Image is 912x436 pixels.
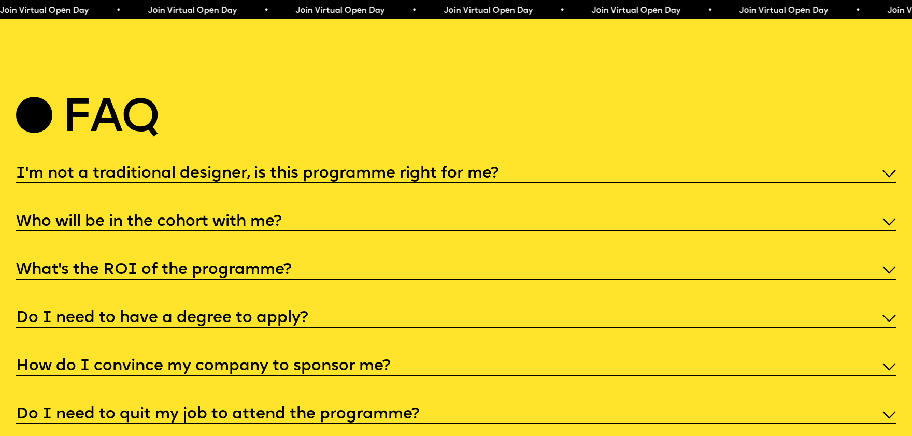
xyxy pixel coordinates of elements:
[707,7,712,15] span: •
[16,313,308,324] h5: Do I need to have a degree to apply?
[411,7,416,15] span: •
[16,361,391,372] h5: How do I convince my company to sponsor me?
[856,7,860,15] span: •
[16,217,282,227] h5: Who will be in the cohort with me?
[16,169,499,179] h5: I'm not a traditional designer, is this programme right for me?
[560,7,564,15] span: •
[116,7,121,15] span: •
[62,99,159,139] h2: Faq
[16,410,420,420] h5: Do I need to quit my job to attend the programme?
[16,265,292,275] h5: What’s the ROI of the programme?
[264,7,268,15] span: •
